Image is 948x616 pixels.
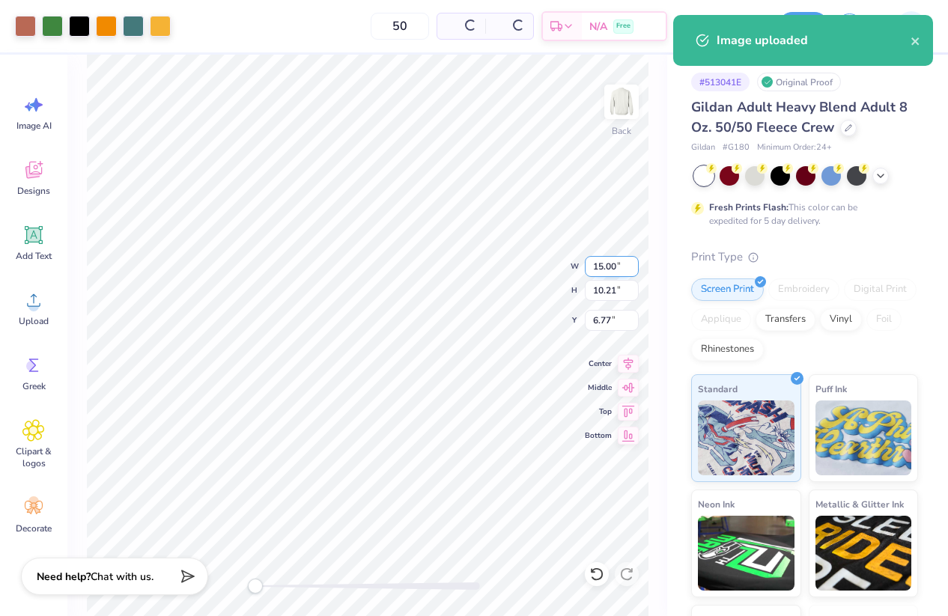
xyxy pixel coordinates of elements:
[815,400,912,475] img: Puff Ink
[585,430,612,442] span: Bottom
[585,358,612,370] span: Center
[768,278,839,301] div: Embroidery
[16,250,52,262] span: Add Text
[896,11,926,41] img: Armiel John Calzada
[757,141,832,154] span: Minimum Order: 24 +
[585,382,612,394] span: Middle
[698,496,735,512] span: Neon Ink
[16,120,52,132] span: Image AI
[874,11,933,41] a: AJ
[691,308,751,331] div: Applique
[698,400,794,475] img: Standard
[589,19,607,34] span: N/A
[691,98,908,136] span: Gildan Adult Heavy Blend Adult 8 Oz. 50/50 Fleece Crew
[757,73,841,91] div: Original Proof
[717,31,911,49] div: Image uploaded
[248,579,263,594] div: Accessibility label
[698,516,794,591] img: Neon Ink
[723,141,750,154] span: # G180
[616,21,631,31] span: Free
[709,201,789,213] strong: Fresh Prints Flash:
[17,185,50,197] span: Designs
[756,308,815,331] div: Transfers
[585,406,612,418] span: Top
[911,31,921,49] button: close
[691,278,764,301] div: Screen Print
[9,445,58,469] span: Clipart & logos
[709,201,893,228] div: This color can be expedited for 5 day delivery.
[697,11,771,41] input: Untitled Design
[691,73,750,91] div: # 513041E
[820,308,862,331] div: Vinyl
[866,308,902,331] div: Foil
[91,570,154,584] span: Chat with us.
[691,141,715,154] span: Gildan
[698,381,738,397] span: Standard
[37,570,91,584] strong: Need help?
[815,381,847,397] span: Puff Ink
[691,248,918,266] div: Print Type
[22,380,46,392] span: Greek
[844,278,917,301] div: Digital Print
[815,496,904,512] span: Metallic & Glitter Ink
[16,522,52,534] span: Decorate
[612,124,631,138] div: Back
[607,87,636,117] img: Back
[691,338,764,361] div: Rhinestones
[19,315,49,327] span: Upload
[371,13,429,40] input: – –
[815,516,912,591] img: Metallic & Glitter Ink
